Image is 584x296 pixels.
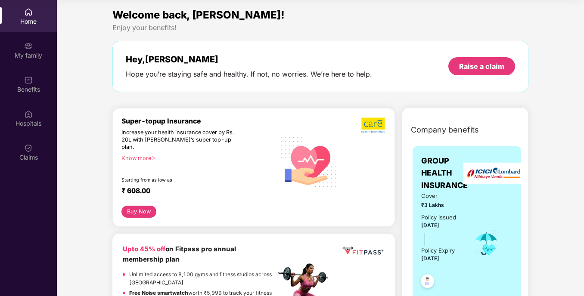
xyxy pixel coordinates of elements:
div: Hey, [PERSON_NAME] [126,54,372,65]
img: svg+xml;base64,PHN2ZyB4bWxucz0iaHR0cDovL3d3dy53My5vcmcvMjAwMC9zdmciIHhtbG5zOnhsaW5rPSJodHRwOi8vd3... [276,128,342,195]
div: Increase your health insurance cover by Rs. 20L with [PERSON_NAME]’s super top-up plan. [121,129,239,151]
img: svg+xml;base64,PHN2ZyB4bWxucz0iaHR0cDovL3d3dy53My5vcmcvMjAwMC9zdmciIHdpZHRoPSI0OC45NDMiIGhlaWdodD... [417,272,438,293]
img: svg+xml;base64,PHN2ZyBpZD0iSG9zcGl0YWxzIiB4bWxucz0iaHR0cDovL3d3dy53My5vcmcvMjAwMC9zdmciIHdpZHRoPS... [24,110,33,118]
b: on Fitpass pro annual membership plan [123,245,236,263]
img: icon [472,229,500,258]
div: Policy issued [421,213,456,222]
span: GROUP HEALTH INSURANCE [421,155,468,191]
img: svg+xml;base64,PHN2ZyBpZD0iSG9tZSIgeG1sbnM9Imh0dHA6Ly93d3cudzMub3JnLzIwMDAvc3ZnIiB3aWR0aD0iMjAiIG... [24,8,33,16]
img: svg+xml;base64,PHN2ZyB3aWR0aD0iMjAiIGhlaWdodD0iMjAiIHZpZXdCb3g9IjAgMCAyMCAyMCIgZmlsbD0ibm9uZSIgeG... [24,42,33,50]
div: Know more [121,155,270,161]
img: fppp.png [341,244,385,258]
div: ₹ 608.00 [121,187,267,197]
div: Super-topup Insurance [121,117,276,125]
p: Unlimited access to 8,100 gyms and fitness studios across [GEOGRAPHIC_DATA] [129,271,276,287]
b: Upto 45% off [123,245,165,253]
span: [DATE] [421,255,439,262]
div: Starting from as low as [121,177,239,183]
span: Company benefits [411,124,479,136]
strong: Free Noise smartwatch [129,290,188,296]
span: [DATE] [421,222,439,228]
span: Welcome back, [PERSON_NAME]! [112,9,285,21]
img: svg+xml;base64,PHN2ZyBpZD0iQ2xhaW0iIHhtbG5zPSJodHRwOi8vd3d3LnczLm9yZy8yMDAwL3N2ZyIgd2lkdGg9IjIwIi... [24,144,33,152]
div: Enjoy your benefits! [112,23,528,32]
div: Policy Expiry [421,246,455,255]
img: svg+xml;base64,PHN2ZyBpZD0iQmVuZWZpdHMiIHhtbG5zPSJodHRwOi8vd3d3LnczLm9yZy8yMDAwL3N2ZyIgd2lkdGg9Ij... [24,76,33,84]
span: right [151,156,156,160]
img: b5dec4f62d2307b9de63beb79f102df3.png [361,117,386,133]
span: ₹3 Lakhs [421,201,461,210]
button: Buy Now [121,206,156,218]
img: insurerLogo [463,163,524,184]
div: Hope you’re staying safe and healthy. If not, no worries. We’re here to help. [126,70,372,79]
div: Raise a claim [459,62,504,71]
span: Cover [421,191,461,200]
